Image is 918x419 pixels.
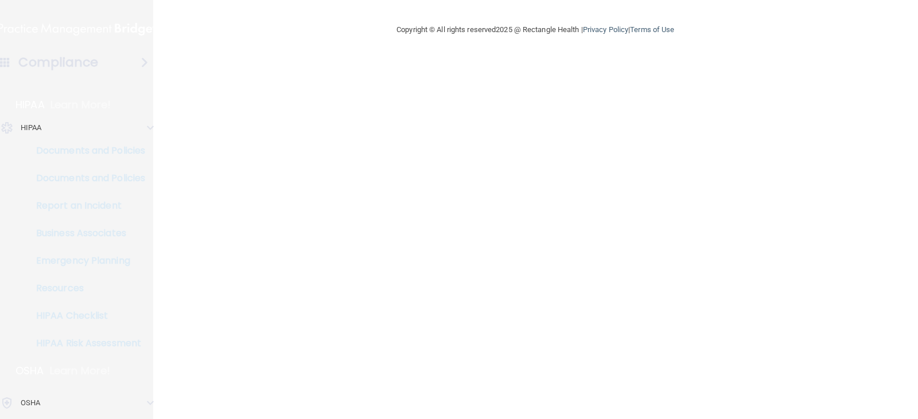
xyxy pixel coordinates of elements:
[7,228,164,239] p: Business Associates
[7,338,164,349] p: HIPAA Risk Assessment
[7,283,164,294] p: Resources
[583,25,628,34] a: Privacy Policy
[7,200,164,212] p: Report an Incident
[630,25,674,34] a: Terms of Use
[21,121,42,135] p: HIPAA
[7,255,164,267] p: Emergency Planning
[21,396,40,410] p: OSHA
[15,364,44,378] p: OSHA
[7,173,164,184] p: Documents and Policies
[50,98,111,112] p: Learn More!
[7,145,164,156] p: Documents and Policies
[15,98,45,112] p: HIPAA
[50,364,111,378] p: Learn More!
[18,54,98,71] h4: Compliance
[7,310,164,322] p: HIPAA Checklist
[326,11,745,48] div: Copyright © All rights reserved 2025 @ Rectangle Health | |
